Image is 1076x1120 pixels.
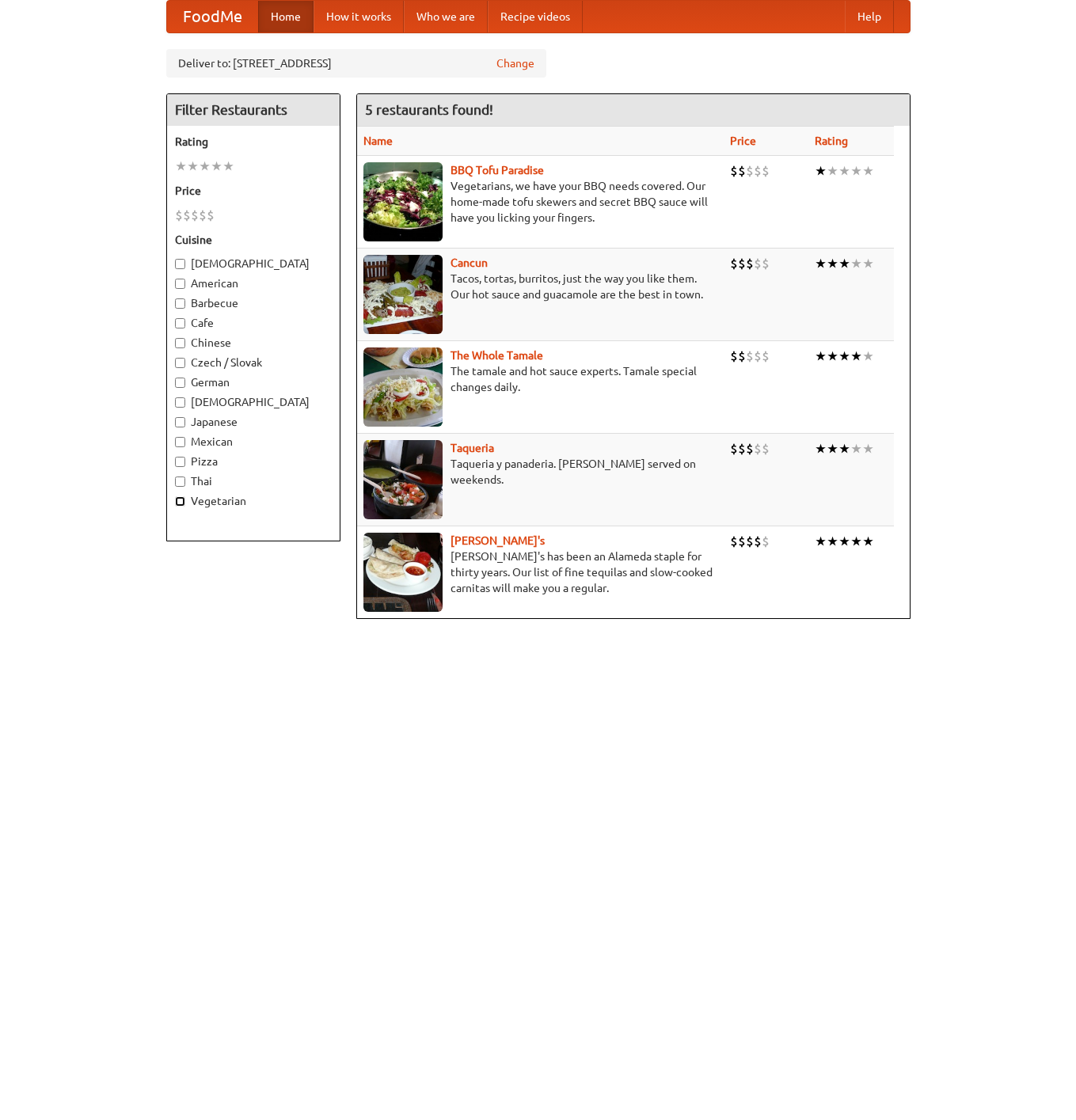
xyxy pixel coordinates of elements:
h5: Price [175,183,332,199]
a: Help [845,1,894,32]
input: Barbecue [175,298,185,309]
a: [PERSON_NAME]'s [451,534,545,547]
li: ★ [827,347,838,365]
li: $ [754,255,762,272]
img: taqueria.jpg [363,440,443,519]
label: American [175,275,332,291]
input: Thai [175,476,185,487]
li: ★ [222,158,234,175]
a: Price [730,135,756,147]
label: Czech / Slovak [175,355,332,370]
li: ★ [838,533,850,550]
li: ★ [838,162,850,180]
li: ★ [827,255,838,272]
li: $ [762,347,770,365]
label: German [175,374,332,390]
li: $ [754,440,762,457]
li: $ [754,533,762,550]
label: Vegetarian [175,493,332,509]
li: $ [730,440,738,457]
li: $ [207,207,215,224]
li: ★ [211,158,222,175]
li: ★ [850,255,862,272]
li: ★ [815,255,827,272]
li: ★ [862,255,874,272]
input: [DEMOGRAPHIC_DATA] [175,259,185,269]
label: Barbecue [175,295,332,311]
a: Home [258,1,314,32]
h5: Rating [175,134,332,150]
input: Mexican [175,437,185,447]
input: Pizza [175,457,185,467]
img: wholetamale.jpg [363,347,443,427]
li: $ [762,255,770,272]
li: $ [191,207,199,224]
li: $ [738,440,746,457]
li: ★ [850,162,862,180]
b: Cancun [451,256,488,269]
img: pedros.jpg [363,533,443,612]
a: Change [496,55,534,71]
a: Taqueria [451,442,494,454]
li: ★ [862,347,874,365]
li: ★ [838,255,850,272]
li: ★ [862,440,874,457]
li: $ [175,207,183,224]
li: $ [754,162,762,180]
label: [DEMOGRAPHIC_DATA] [175,394,332,410]
p: Vegetarians, we have your BBQ needs covered. Our home-made tofu skewers and secret BBQ sauce will... [363,178,717,226]
label: Cafe [175,315,332,331]
label: Mexican [175,434,332,450]
li: $ [730,255,738,272]
a: The Whole Tamale [451,349,543,362]
li: ★ [175,158,187,175]
label: Thai [175,473,332,489]
li: ★ [827,440,838,457]
li: ★ [850,347,862,365]
p: [PERSON_NAME]'s has been an Alameda staple for thirty years. Our list of fine tequilas and slow-c... [363,549,717,596]
a: Rating [815,135,848,147]
input: Chinese [175,338,185,348]
li: $ [199,207,207,224]
li: $ [738,533,746,550]
li: ★ [199,158,211,175]
img: tofuparadise.jpg [363,162,443,241]
label: [DEMOGRAPHIC_DATA] [175,256,332,271]
label: Japanese [175,414,332,430]
input: American [175,279,185,289]
li: $ [746,533,754,550]
li: $ [738,347,746,365]
li: ★ [827,162,838,180]
p: Tacos, tortas, burritos, just the way you like them. Our hot sauce and guacamole are the best in ... [363,271,717,302]
a: Name [363,135,393,147]
label: Pizza [175,454,332,469]
h5: Cuisine [175,232,332,248]
li: ★ [815,533,827,550]
a: How it works [314,1,404,32]
li: ★ [815,347,827,365]
li: ★ [838,347,850,365]
div: Deliver to: [STREET_ADDRESS] [166,49,546,78]
li: $ [746,255,754,272]
li: $ [754,347,762,365]
li: $ [746,347,754,365]
li: ★ [862,162,874,180]
li: $ [730,533,738,550]
li: ★ [850,440,862,457]
p: Taqueria y panaderia. [PERSON_NAME] served on weekends. [363,456,717,488]
a: Who we are [404,1,488,32]
h4: Filter Restaurants [167,94,340,126]
li: $ [746,440,754,457]
a: FoodMe [167,1,258,32]
a: BBQ Tofu Paradise [451,164,544,177]
li: $ [762,533,770,550]
a: Recipe videos [488,1,583,32]
input: Japanese [175,417,185,427]
input: Cafe [175,318,185,328]
input: Czech / Slovak [175,358,185,368]
label: Chinese [175,335,332,351]
li: ★ [815,440,827,457]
